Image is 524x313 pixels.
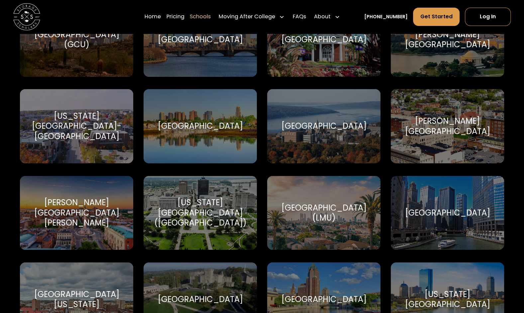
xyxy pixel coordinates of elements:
a: Pricing [166,7,184,26]
div: [GEOGRAPHIC_DATA] [405,208,490,218]
a: Go to selected school [391,89,504,163]
a: Go to selected school [20,89,134,163]
div: Moving After College [216,7,287,26]
div: [GEOGRAPHIC_DATA] (LMU) [275,203,372,223]
a: Go to selected school [391,176,504,250]
div: [PERSON_NAME][GEOGRAPHIC_DATA][PERSON_NAME] [28,198,125,228]
a: [PHONE_NUMBER] [364,13,408,20]
div: [PERSON_NAME][GEOGRAPHIC_DATA] [399,116,496,136]
a: Go to selected school [267,89,381,163]
div: [GEOGRAPHIC_DATA] [281,35,366,45]
a: Go to selected school [391,3,504,77]
div: [GEOGRAPHIC_DATA][US_STATE] [28,289,125,310]
div: [PERSON_NAME][GEOGRAPHIC_DATA] [399,30,496,50]
a: Schools [190,7,211,26]
a: Go to selected school [144,89,257,163]
a: Go to selected school [20,176,134,250]
a: FAQs [293,7,306,26]
div: [GEOGRAPHIC_DATA] [281,121,366,131]
a: Home [145,7,161,26]
div: [GEOGRAPHIC_DATA] [281,294,366,304]
img: Storage Scholars main logo [13,3,40,30]
a: Go to selected school [267,3,381,77]
div: [US_STATE][GEOGRAPHIC_DATA]-[GEOGRAPHIC_DATA] [28,111,125,141]
div: [US_STATE][GEOGRAPHIC_DATA] ([GEOGRAPHIC_DATA]) [152,198,249,228]
a: Go to selected school [144,176,257,250]
a: Go to selected school [267,176,381,250]
div: [GEOGRAPHIC_DATA] (GCU) [28,30,125,50]
a: Go to selected school [144,3,257,77]
a: Log In [465,8,511,26]
div: [GEOGRAPHIC_DATA] [158,121,243,131]
a: Get Started [413,8,459,26]
div: [GEOGRAPHIC_DATA] [158,294,243,304]
div: About [314,13,331,21]
div: [GEOGRAPHIC_DATA] [158,35,243,45]
div: Moving After College [219,13,275,21]
a: Go to selected school [20,3,134,77]
div: [US_STATE][GEOGRAPHIC_DATA] [399,289,496,310]
div: About [311,7,343,26]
